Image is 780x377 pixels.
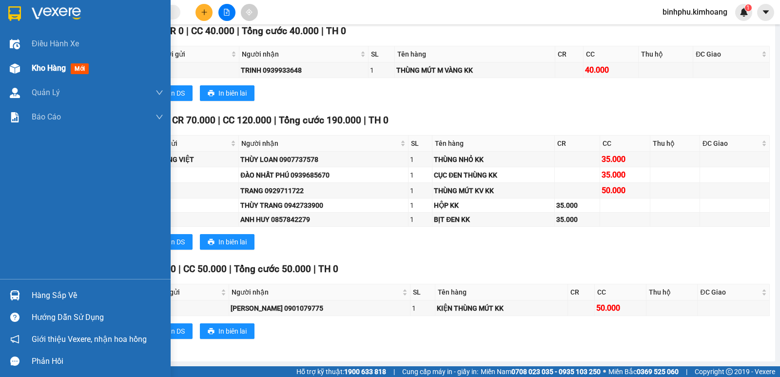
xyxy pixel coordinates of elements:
img: warehouse-icon [10,63,20,74]
span: Quản Lý [32,86,60,99]
div: 1 [410,154,430,165]
button: caret-down [757,4,774,21]
div: 1 [412,303,433,314]
span: In biên lai [218,88,247,99]
span: mới [71,63,89,74]
span: CR 0 [156,263,176,275]
span: ĐC Giao [696,49,760,60]
span: ĐC Giao [700,287,760,298]
div: TRINH 0939933648 [241,65,367,76]
div: Ý TƯỞNG VIỆT [145,154,237,165]
div: 35.000 [556,214,598,225]
div: Phản hồi [32,354,163,369]
div: THÙNG MÚT M VÀNG KK [396,65,553,76]
div: 1 [410,214,430,225]
div: 35.000 [602,169,648,181]
div: 1 [410,185,430,196]
div: 50.000 [596,302,644,314]
span: | [218,115,220,126]
span: down [156,89,163,97]
span: | [313,263,316,275]
span: TH 0 [318,263,338,275]
th: SL [369,46,395,62]
span: Kho hàng [32,63,66,73]
div: 1 [370,65,393,76]
span: | [274,115,276,126]
span: | [321,25,324,37]
div: BỊT ĐEN KK [434,214,553,225]
span: aim [246,9,253,16]
button: printerIn biên lai [200,234,254,250]
div: HỘP KK [434,200,553,211]
div: ĐÀO NHẤT PHÚ 0939685670 [240,170,407,180]
span: Người nhận [232,287,400,298]
div: 40.000 [585,64,636,76]
span: In DS [169,326,185,337]
div: [PERSON_NAME] 0901079775 [231,303,409,314]
span: CC 50.000 [183,263,227,275]
img: solution-icon [10,112,20,122]
span: Giới thiệu Vexere, nhận hoa hồng [32,333,147,345]
th: Thu hộ [646,284,698,300]
span: caret-down [761,8,770,17]
th: CR [555,46,584,62]
span: Cung cấp máy in - giấy in: [402,366,478,377]
div: THÙNG NHỎ KK [434,154,553,165]
span: 1 [746,4,750,11]
span: notification [10,335,19,344]
div: 1 [410,200,430,211]
th: CC [600,136,650,152]
button: printerIn DS [151,85,193,101]
img: warehouse-icon [10,88,20,98]
div: 50.000 [602,184,648,197]
span: Tổng cước 190.000 [279,115,361,126]
span: | [393,366,395,377]
div: THÙY LOAN 0907737578 [240,154,407,165]
th: SL [409,136,432,152]
span: | [237,25,239,37]
div: THÙNG MÚT KV KK [434,185,553,196]
th: SL [410,284,435,300]
th: Thu hộ [650,136,700,152]
span: question-circle [10,313,19,322]
th: Tên hàng [435,284,568,300]
button: aim [241,4,258,21]
span: printer [208,238,214,246]
th: CR [568,284,595,300]
span: Hỗ trợ kỹ thuật: [296,366,386,377]
div: THÙY TRANG 0942733900 [240,200,407,211]
div: 35.000 [602,153,648,165]
strong: 1900 633 818 [344,368,386,376]
img: icon-new-feature [740,8,748,17]
div: LŨ [145,214,237,225]
span: down [156,113,163,121]
img: logo-vxr [8,6,21,21]
span: Người gửi [149,287,219,298]
span: ĐC Giao [702,138,760,149]
img: warehouse-icon [10,290,20,300]
span: TH 0 [369,115,389,126]
span: Điều hành xe [32,38,79,50]
span: Miền Bắc [608,366,679,377]
span: Miền Nam [481,366,601,377]
span: | [178,263,181,275]
span: CR 0 [164,25,184,37]
div: Hàng sắp về [32,288,163,303]
span: In DS [169,237,185,247]
th: CC [584,46,638,62]
div: Hướng dẫn sử dụng [32,310,163,325]
strong: 0369 525 060 [637,368,679,376]
span: | [229,263,232,275]
span: | [686,366,687,377]
span: CR 70.000 [172,115,215,126]
img: warehouse-icon [10,39,20,49]
div: CỤC ĐEN THÙNG KK [434,170,553,180]
span: Người nhận [241,138,398,149]
span: | [186,25,189,37]
strong: 0708 023 035 - 0935 103 250 [511,368,601,376]
button: printerIn DS [151,323,193,339]
span: Người nhận [242,49,358,60]
button: printerIn biên lai [200,85,254,101]
span: ⚪️ [603,370,606,374]
span: printer [208,328,214,336]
